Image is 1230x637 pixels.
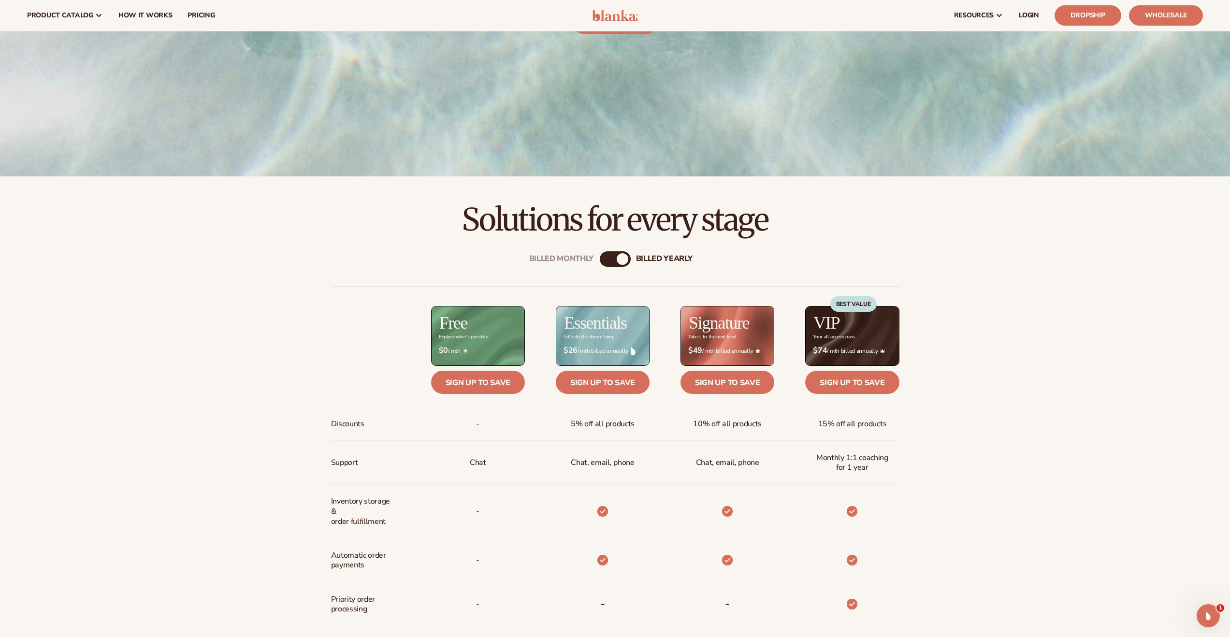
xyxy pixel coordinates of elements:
span: 1 [1216,604,1224,612]
div: Billed Monthly [529,255,594,264]
span: / mth billed annually [564,346,642,355]
span: Monthly 1:1 coaching for 1 year [813,449,891,477]
span: - [476,551,479,569]
div: Your all-access pass. [813,334,855,340]
span: Automatic order payments [331,547,395,575]
span: product catalog [27,12,93,19]
span: LOGIN [1019,12,1039,19]
a: Sign up to save [556,371,650,394]
img: logo [592,10,638,21]
a: Sign up to save [680,371,774,394]
b: - [600,596,605,611]
p: Chat [470,454,486,472]
img: drop.png [631,347,636,355]
div: billed Yearly [636,255,693,264]
div: Explore what's possible. [439,334,489,340]
a: Sign up to save [805,371,899,394]
b: - [725,596,730,611]
span: / mth billed annually [813,346,891,355]
span: pricing [188,12,215,19]
img: Free_Icon_bb6e7c7e-73f8-44bd-8ed0-223ea0fc522e.png [463,348,468,353]
span: resources [954,12,994,19]
span: - [476,415,479,433]
span: / mth [439,346,517,355]
a: Sign up to save [431,371,525,394]
img: VIP_BG_199964bd-3653-43bc-8a67-789d2d7717b9.jpg [806,306,898,365]
span: 5% off all products [571,415,635,433]
img: Crown_2d87c031-1b5a-4345-8312-a4356ddcde98.png [880,348,885,353]
div: BEST VALUE [830,296,877,312]
span: Priority order processing [331,591,395,619]
iframe: Intercom live chat [1197,604,1220,627]
span: Support [331,454,358,472]
img: free_bg.png [432,306,524,365]
strong: $74 [813,346,827,355]
span: Inventory storage & order fulfillment [331,492,395,530]
h2: VIP [813,314,839,332]
span: / mth billed annually [688,346,767,355]
img: Signature_BG_eeb718c8-65ac-49e3-a4e5-327c6aa73146.jpg [681,306,774,365]
h2: Solutions for every stage [27,203,1203,236]
span: 10% off all products [693,415,762,433]
h2: Essentials [564,314,627,332]
strong: $49 [688,346,702,355]
div: Take it to the next level. [688,334,737,340]
span: Chat, email, phone [696,454,759,472]
a: Wholesale [1129,5,1203,26]
div: Let’s do the damn thing. [564,334,614,340]
span: - [476,595,479,613]
strong: $0 [439,346,448,355]
span: Discounts [331,415,364,433]
span: 15% off all products [818,415,887,433]
p: - [476,503,479,521]
img: Essentials_BG_9050f826-5aa9-47d9-a362-757b82c62641.jpg [556,306,649,365]
img: Star_6.png [755,348,760,353]
h2: Free [439,314,467,332]
strong: $26 [564,346,578,355]
p: Chat, email, phone [571,454,634,472]
h2: Signature [689,314,749,332]
span: How It Works [118,12,173,19]
a: Dropship [1055,5,1121,26]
